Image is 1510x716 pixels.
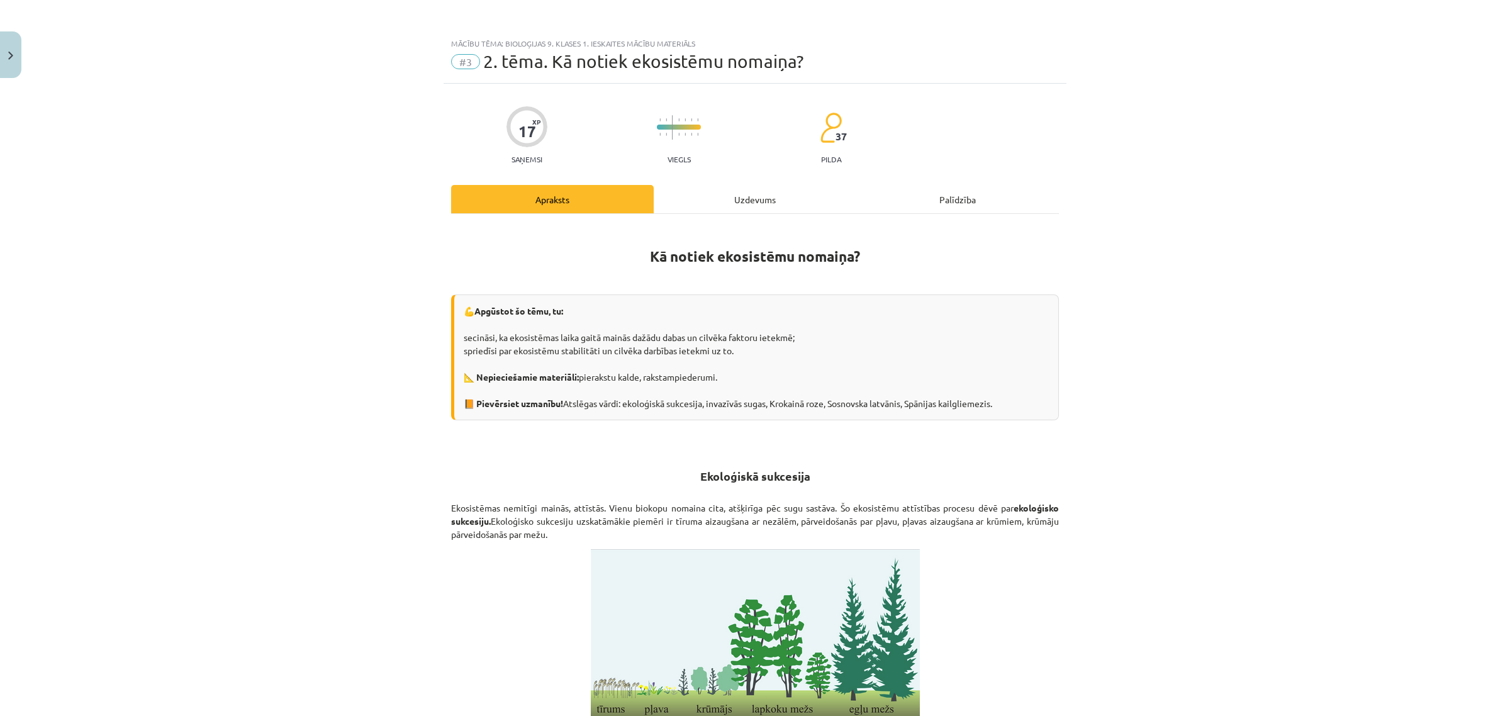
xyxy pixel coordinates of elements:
img: icon-short-line-57e1e144782c952c97e751825c79c345078a6d821885a25fce030b3d8c18986b.svg [697,133,698,136]
strong: Apgūstot šo tēmu, tu: [474,305,563,316]
div: Apraksts [451,185,654,213]
img: icon-close-lesson-0947bae3869378f0d4975bcd49f059093ad1ed9edebbc8119c70593378902aed.svg [8,52,13,60]
strong: Ekoloģiskā sukcesija [700,469,810,483]
b: 📙 Pievērsiet uzmanību! [464,398,563,409]
img: icon-short-line-57e1e144782c952c97e751825c79c345078a6d821885a25fce030b3d8c18986b.svg [666,133,667,136]
img: students-c634bb4e5e11cddfef0936a35e636f08e4e9abd3cc4e673bd6f9a4125e45ecb1.svg [820,112,842,143]
span: 2. tēma. Kā notiek ekosistēmu nomaiņa? [483,51,803,72]
div: 17 [518,123,536,140]
p: Viegls [668,155,691,164]
img: icon-short-line-57e1e144782c952c97e751825c79c345078a6d821885a25fce030b3d8c18986b.svg [691,133,692,136]
span: 37 [836,131,847,142]
img: icon-short-line-57e1e144782c952c97e751825c79c345078a6d821885a25fce030b3d8c18986b.svg [678,118,679,121]
b: 📐 Nepieciešamie materiāli: [464,371,579,383]
p: pilda [821,155,841,164]
img: icon-short-line-57e1e144782c952c97e751825c79c345078a6d821885a25fce030b3d8c18986b.svg [659,133,661,136]
span: #3 [451,54,480,69]
span: XP [532,118,540,125]
img: icon-short-line-57e1e144782c952c97e751825c79c345078a6d821885a25fce030b3d8c18986b.svg [666,118,667,121]
img: icon-long-line-d9ea69661e0d244f92f715978eff75569469978d946b2353a9bb055b3ed8787d.svg [672,115,673,140]
img: icon-short-line-57e1e144782c952c97e751825c79c345078a6d821885a25fce030b3d8c18986b.svg [659,118,661,121]
img: icon-short-line-57e1e144782c952c97e751825c79c345078a6d821885a25fce030b3d8c18986b.svg [685,118,686,121]
img: icon-short-line-57e1e144782c952c97e751825c79c345078a6d821885a25fce030b3d8c18986b.svg [691,118,692,121]
div: Mācību tēma: Bioloģijas 9. klases 1. ieskaites mācību materiāls [451,39,1059,48]
img: icon-short-line-57e1e144782c952c97e751825c79c345078a6d821885a25fce030b3d8c18986b.svg [678,133,679,136]
p: Saņemsi [506,155,547,164]
strong: Kā notiek ekosistēmu nomaiņa? [650,247,860,266]
div: Uzdevums [654,185,856,213]
p: Ekosistēmas nemitīgi mainās, attīstās. Vienu biokopu nomaina cita, atšķirīga pēc sugu sastāva. Šo... [451,501,1059,541]
div: Palīdzība [856,185,1059,213]
img: icon-short-line-57e1e144782c952c97e751825c79c345078a6d821885a25fce030b3d8c18986b.svg [697,118,698,121]
img: icon-short-line-57e1e144782c952c97e751825c79c345078a6d821885a25fce030b3d8c18986b.svg [685,133,686,136]
div: 💪 secināsi, ka ekosistēmas laika gaitā mainās dažādu dabas un cilvēka faktoru ietekmē; spriedīsi ... [451,294,1059,420]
